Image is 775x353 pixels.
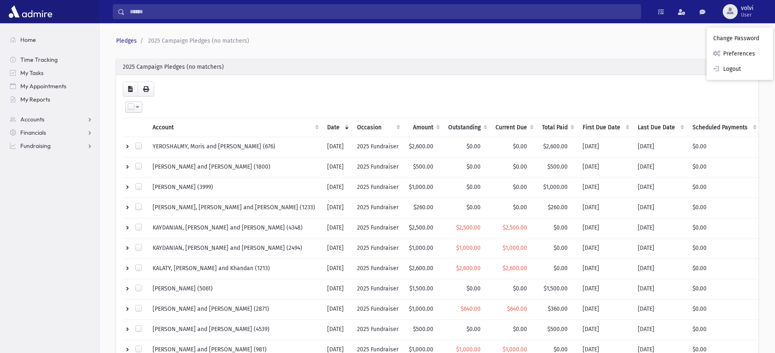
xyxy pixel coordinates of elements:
span: $0.00 [554,265,568,272]
td: [DATE] [578,320,633,340]
span: $1,000.00 [543,184,568,191]
td: [PERSON_NAME] and [PERSON_NAME] (2871) [148,300,322,320]
td: [DATE] [578,279,633,300]
td: [PERSON_NAME] and [PERSON_NAME] (4539) [148,320,322,340]
nav: breadcrumb [116,36,755,45]
span: User [741,12,753,18]
th: Outstanding: activate to sort column ascending [443,118,491,137]
span: $0.00 [513,204,527,211]
th: Date: activate to sort column ascending [322,118,352,137]
td: [DATE] [578,239,633,259]
th: Scheduled Payments: activate to sort column ascending [688,118,760,137]
td: $0.00 [688,178,760,198]
td: [DATE] [322,157,352,178]
td: [DATE] [322,178,352,198]
span: $0.00 [513,143,527,150]
td: $0.00 [688,218,760,239]
td: [DATE] [633,157,688,178]
td: $260.00 [403,198,443,218]
span: $260.00 [548,204,568,211]
td: $2,600.00 [403,137,443,157]
td: [DATE] [322,218,352,239]
td: [DATE] [633,320,688,340]
th: Last Due Date: activate to sort column ascending [633,118,688,137]
td: $0.00 [688,300,760,320]
td: [PERSON_NAME] (3999) [148,178,322,198]
span: My Reports [20,96,50,103]
td: 2025 Fundraiser [352,320,403,340]
td: [PERSON_NAME], [PERSON_NAME] and [PERSON_NAME] (1233) [148,198,322,218]
td: [PERSON_NAME] (5061) [148,279,322,300]
td: [DATE] [578,198,633,218]
span: My Tasks [20,69,44,77]
span: Time Tracking [20,56,58,63]
span: volvi [741,5,753,12]
td: [DATE] [322,137,352,157]
td: $1,500.00 [403,279,443,300]
td: [DATE] [633,218,688,239]
th: Account: activate to sort column ascending [148,118,322,137]
td: [DATE] [633,198,688,218]
span: $500.00 [547,326,568,333]
img: AdmirePro [7,3,54,20]
span: $0.00 [554,224,568,231]
td: [DATE] [578,218,633,239]
span: Home [20,36,36,44]
span: Fundraising [20,142,51,150]
span: $2,600.00 [456,265,481,272]
td: $0.00 [688,157,760,178]
td: [DATE] [633,137,688,157]
span: $360.00 [548,305,568,312]
td: 2025 Fundraiser [352,300,403,320]
a: Home [3,33,99,46]
td: $0.00 [688,198,760,218]
span: $0.00 [513,163,527,170]
td: $1,000.00 [403,300,443,320]
td: $0.00 [688,239,760,259]
td: [DATE] [633,239,688,259]
td: 2025 Fundraiser [352,137,403,157]
td: $1,000.00 [403,239,443,259]
td: $0.00 [688,279,760,300]
td: [DATE] [322,300,352,320]
th: Occasion : activate to sort column ascending [352,118,403,137]
th: Current Due: activate to sort column ascending [491,118,537,137]
a: My Reports [3,93,99,106]
td: 2025 Fundraiser [352,157,403,178]
span: $0.00 [554,244,568,251]
td: 2025 Fundraiser [352,259,403,279]
span: Financials [20,129,46,136]
span: $2,500.00 [503,224,527,231]
td: 2025 Fundraiser [352,218,403,239]
button: CSV [123,82,138,97]
td: [DATE] [578,137,633,157]
span: $0.00 [466,285,481,292]
span: $1,000.00 [456,346,481,353]
td: [DATE] [322,198,352,218]
span: $0.00 [513,326,527,333]
td: 2025 Fundraiser [352,279,403,300]
td: $2,600.00 [403,259,443,279]
td: KAYDANIAN, [PERSON_NAME] and [PERSON_NAME] (2494) [148,239,322,259]
td: $2,500.00 [403,218,443,239]
td: 2025 Fundraiser [352,239,403,259]
td: [DATE] [578,157,633,178]
span: $2,600.00 [503,265,527,272]
span: $2,500.00 [456,224,481,231]
a: Financials [3,126,99,139]
span: 2025 Campaign Pledges (no matchers) [148,37,249,44]
td: [DATE] [578,300,633,320]
td: $0.00 [688,320,760,340]
td: $1,000.00 [403,178,443,198]
span: $1,000.00 [503,346,527,353]
td: [DATE] [322,320,352,340]
span: $0.00 [466,204,481,211]
td: $500.00 [403,157,443,178]
td: KALATY, [PERSON_NAME] and Khandan (1213) [148,259,322,279]
th: First Due Date: activate to sort column ascending [578,118,633,137]
span: My Appointments [20,82,66,90]
a: My Tasks [3,66,99,80]
td: [DATE] [578,178,633,198]
a: Logout [707,61,773,77]
th: Amount: activate to sort column ascending [403,118,443,137]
